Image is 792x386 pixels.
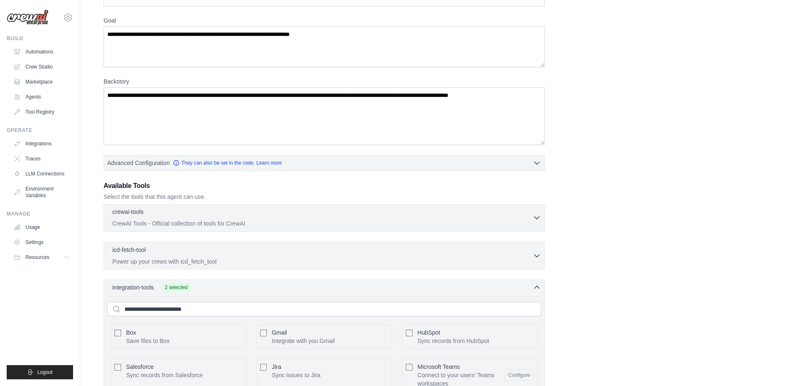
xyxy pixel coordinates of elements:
[10,236,73,249] a: Settings
[10,182,73,202] a: Environment Variables
[107,208,541,228] button: crewai-tools CrewAI Tools - Official collection of tools for CrewAI
[112,246,146,254] p: icd-fetch-tool
[418,329,440,336] span: HubSpot
[112,283,154,292] span: integration-tools
[418,363,460,370] span: Microsoft Teams
[272,363,281,370] span: Jira
[7,211,73,217] div: Manage
[37,369,53,376] span: Logout
[104,155,544,170] button: Advanced Configuration They can also be set in the code. Learn more
[10,90,73,104] a: Agents
[112,208,144,216] p: crewai-tools
[10,251,73,264] button: Resources
[112,257,533,266] p: Power up your crews with icd_fetch_tool
[10,75,73,89] a: Marketplace
[505,370,534,381] button: Microsoft Teams Connect to your users’ Teams workspaces
[7,127,73,134] div: Operate
[418,337,489,345] p: Sync records from HubSpot
[107,283,541,292] button: integration-tools 2 selected
[107,246,541,266] button: icd-fetch-tool Power up your crews with icd_fetch_tool
[272,329,287,336] span: Gmail
[126,337,170,345] p: Save files to Box
[10,60,73,74] a: Crew Studio
[7,365,73,379] button: Logout
[104,181,545,191] h3: Available Tools
[104,16,545,25] label: Goal
[104,77,545,86] label: Backstory
[10,152,73,165] a: Traces
[10,167,73,180] a: LLM Connections
[25,254,49,261] span: Resources
[10,105,73,119] a: Tool Registry
[7,10,48,25] img: Logo
[173,160,282,166] a: They can also be set in the code. Learn more
[107,159,170,167] span: Advanced Configuration
[112,219,533,228] p: CrewAI Tools - Official collection of tools for CrewAI
[126,363,154,370] span: Salesforce
[272,337,335,345] p: Integrate with you Gmail
[272,371,321,379] p: Sync issues to Jira
[7,35,73,42] div: Build
[126,329,136,336] span: Box
[10,45,73,58] a: Automations
[126,371,203,379] p: Sync records from Salesforce
[161,283,192,292] span: 2 selected
[10,221,73,234] a: Usage
[104,193,545,201] p: Select the tools that this agent can use.
[10,137,73,150] a: Integrations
